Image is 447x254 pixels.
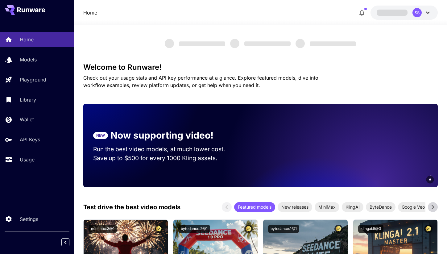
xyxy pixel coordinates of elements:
div: Collapse sidebar [66,237,74,248]
p: Now supporting video! [110,128,213,142]
span: New releases [278,204,312,210]
p: Usage [20,156,35,163]
p: Library [20,96,36,103]
button: bytedance:2@1 [178,225,210,233]
button: minimax:3@1 [89,225,117,233]
span: Google Veo [398,204,428,210]
p: API Keys [20,136,40,143]
button: bytedance:1@1 [268,225,299,233]
p: Models [20,56,37,63]
div: KlingAI [342,202,363,212]
p: Wallet [20,116,34,123]
div: Google Veo [398,202,428,212]
button: Collapse sidebar [61,238,69,246]
h3: Welcome to Runware! [83,63,438,72]
p: Settings [20,215,38,223]
div: SS [412,8,422,17]
div: MiniMax [315,202,339,212]
button: SS [370,6,438,20]
button: Certified Model – Vetted for best performance and includes a commercial license. [424,225,433,233]
nav: breadcrumb [83,9,97,16]
span: Featured models [234,204,275,210]
button: Certified Model – Vetted for best performance and includes a commercial license. [244,225,253,233]
button: klingai:5@3 [358,225,383,233]
a: Home [83,9,97,16]
p: Run the best video models, at much lower cost. [93,145,237,154]
span: ByteDance [366,204,395,210]
button: Certified Model – Vetted for best performance and includes a commercial license. [334,225,343,233]
p: NEW [96,133,105,138]
div: ByteDance [366,202,395,212]
p: Home [20,36,34,43]
p: Test drive the best video models [83,202,180,212]
span: Check out your usage stats and API key performance at a glance. Explore featured models, dive int... [83,75,318,88]
span: 6 [429,177,431,182]
div: Featured models [234,202,275,212]
p: Save up to $500 for every 1000 Kling assets. [93,154,237,163]
span: KlingAI [342,204,363,210]
span: MiniMax [315,204,339,210]
button: Certified Model – Vetted for best performance and includes a commercial license. [155,225,163,233]
p: Playground [20,76,46,83]
div: New releases [278,202,312,212]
